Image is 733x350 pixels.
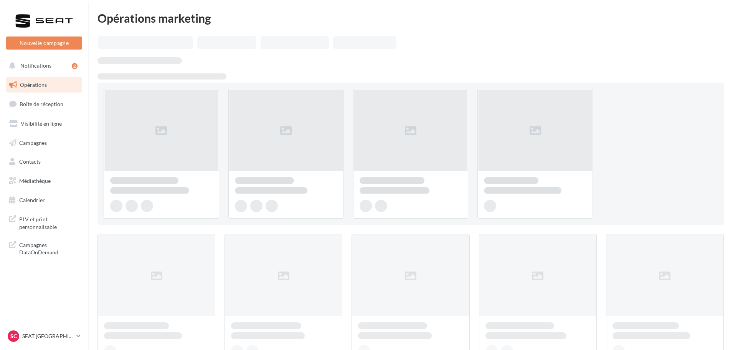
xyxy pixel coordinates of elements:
[5,211,84,234] a: PLV et print personnalisable
[5,154,84,170] a: Contacts
[19,177,51,184] span: Médiathèque
[22,332,73,340] p: SEAT [GEOGRAPHIC_DATA]
[5,173,84,189] a: Médiathèque
[10,332,17,340] span: SC
[5,77,84,93] a: Opérations
[20,101,63,107] span: Boîte de réception
[20,81,47,88] span: Opérations
[19,240,79,256] span: Campagnes DataOnDemand
[5,96,84,112] a: Boîte de réception
[21,120,62,127] span: Visibilité en ligne
[72,63,78,69] div: 2
[5,192,84,208] a: Calendrier
[20,62,51,69] span: Notifications
[6,329,82,343] a: SC SEAT [GEOGRAPHIC_DATA]
[5,116,84,132] a: Visibilité en ligne
[19,139,47,146] span: Campagnes
[5,237,84,259] a: Campagnes DataOnDemand
[97,12,724,24] div: Opérations marketing
[19,197,45,203] span: Calendrier
[19,158,41,165] span: Contacts
[5,135,84,151] a: Campagnes
[5,58,81,74] button: Notifications 2
[6,36,82,50] button: Nouvelle campagne
[19,214,79,231] span: PLV et print personnalisable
